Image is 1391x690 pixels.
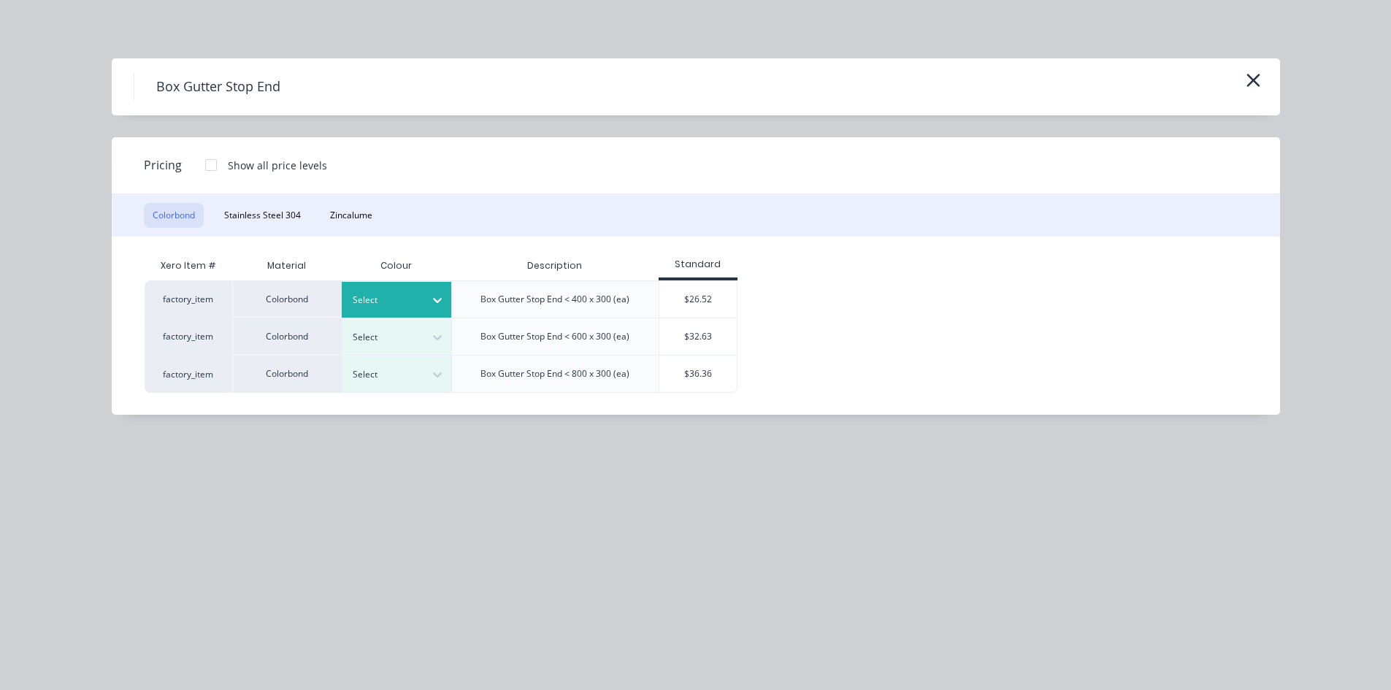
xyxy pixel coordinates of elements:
div: Colorbond [232,355,342,393]
div: Box Gutter Stop End < 600 x 300 (ea) [480,330,629,343]
div: Show all price levels [228,158,327,173]
button: Colorbond [144,203,204,228]
div: Box Gutter Stop End < 800 x 300 (ea) [480,367,629,380]
div: $32.63 [659,318,737,355]
div: Xero Item # [145,251,232,280]
div: Standard [659,258,738,271]
div: factory_item [145,318,232,355]
div: Description [516,248,594,284]
div: Colour [342,251,451,280]
h4: Box Gutter Stop End [134,73,302,101]
div: factory_item [145,280,232,318]
span: Pricing [144,156,182,174]
div: $26.52 [659,281,737,318]
button: Stainless Steel 304 [215,203,310,228]
div: factory_item [145,355,232,393]
div: Material [232,251,342,280]
button: Zincalume [321,203,381,228]
div: $36.36 [659,356,737,392]
div: Box Gutter Stop End < 400 x 300 (ea) [480,293,629,306]
div: Colorbond [232,280,342,318]
div: Colorbond [232,318,342,355]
